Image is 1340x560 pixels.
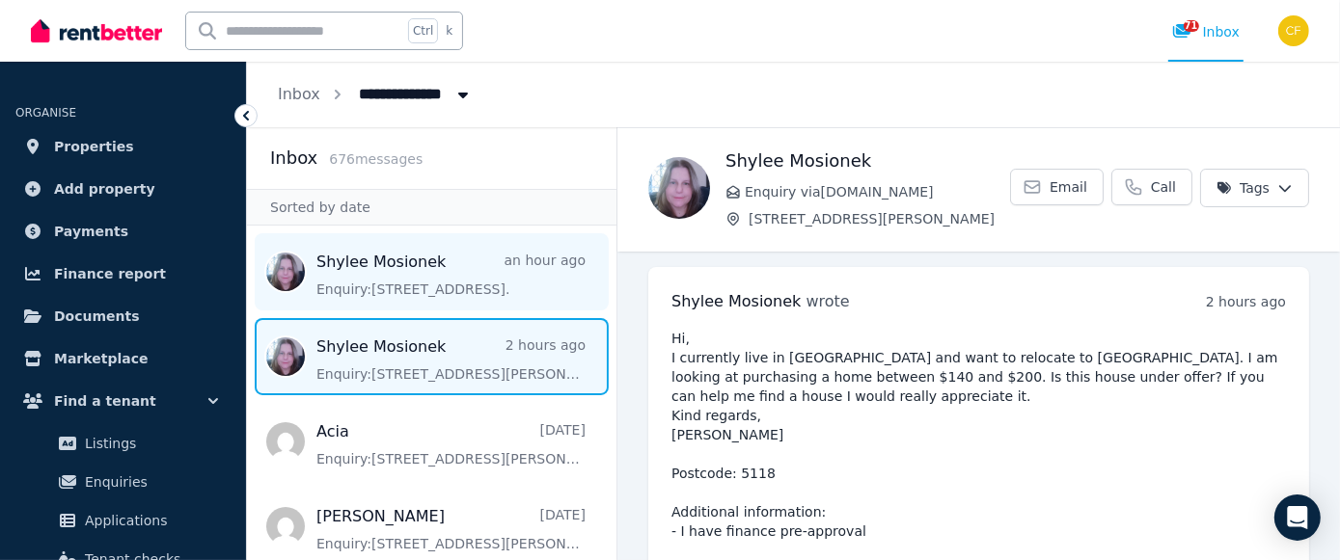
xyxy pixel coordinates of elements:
[1200,169,1309,207] button: Tags
[31,16,162,45] img: RentBetter
[15,170,231,208] a: Add property
[15,127,231,166] a: Properties
[54,177,155,200] span: Add property
[23,424,223,463] a: Listings
[671,292,801,310] span: Shylee Mosionek
[329,151,423,167] span: 676 message s
[745,182,1010,201] span: Enquiry via [DOMAIN_NAME]
[408,18,438,43] span: Ctrl
[15,297,231,335] a: Documents
[85,509,215,532] span: Applications
[15,254,231,293] a: Finance report
[807,292,850,310] span: wrote
[671,329,1286,541] pre: Hi, I currently live in [GEOGRAPHIC_DATA] and want to relocate to [GEOGRAPHIC_DATA]. I am looking...
[648,157,710,219] img: Shylee Mosionek
[1217,178,1270,198] span: Tags
[247,189,616,226] div: Sorted by date
[54,305,140,328] span: Documents
[15,382,231,420] button: Find a tenant
[1010,169,1104,205] a: Email
[54,262,166,285] span: Finance report
[23,501,223,540] a: Applications
[1206,294,1286,309] time: 2 hours ago
[1172,22,1240,41] div: Inbox
[446,23,452,39] span: k
[1278,15,1309,46] img: Christos Fassoulidis
[316,251,586,299] a: Shylee Mosionekan hour agoEnquiry:[STREET_ADDRESS].
[15,339,231,378] a: Marketplace
[1151,177,1176,197] span: Call
[54,389,156,413] span: Find a tenant
[1274,494,1321,541] div: Open Intercom Messenger
[316,420,586,468] a: Acia[DATE]Enquiry:[STREET_ADDRESS][PERSON_NAME].
[316,505,586,553] a: [PERSON_NAME][DATE]Enquiry:[STREET_ADDRESS][PERSON_NAME].
[270,145,317,172] h2: Inbox
[278,85,320,103] a: Inbox
[54,347,148,370] span: Marketplace
[247,62,504,127] nav: Breadcrumb
[316,335,586,384] a: Shylee Mosionek2 hours agoEnquiry:[STREET_ADDRESS][PERSON_NAME].
[1184,20,1199,32] span: 71
[85,432,215,455] span: Listings
[23,463,223,501] a: Enquiries
[15,212,231,251] a: Payments
[54,220,128,243] span: Payments
[15,106,76,120] span: ORGANISE
[54,135,134,158] span: Properties
[85,470,215,493] span: Enquiries
[725,147,1010,174] h1: Shylee Mosionek
[1111,169,1192,205] a: Call
[1050,177,1087,197] span: Email
[749,209,1010,228] span: [STREET_ADDRESS][PERSON_NAME]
